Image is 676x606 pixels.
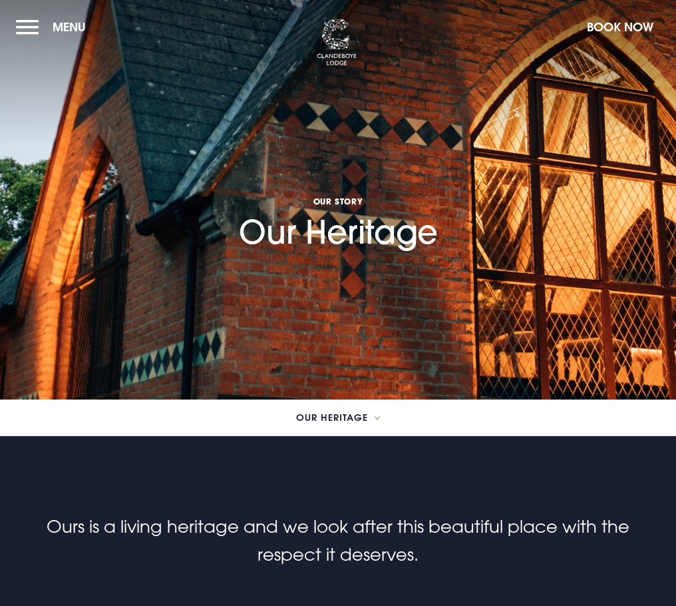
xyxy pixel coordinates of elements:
h1: Our Heritage [239,121,438,252]
button: Book Now [580,13,660,41]
span: Our Heritage [296,413,368,422]
p: Ours is a living heritage and we look after this beautiful place with the respect it deserves. [21,513,655,568]
span: Our Story [239,196,438,206]
span: Menu [53,19,86,35]
img: Clandeboye Lodge [317,19,357,66]
button: Menu [16,13,92,41]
